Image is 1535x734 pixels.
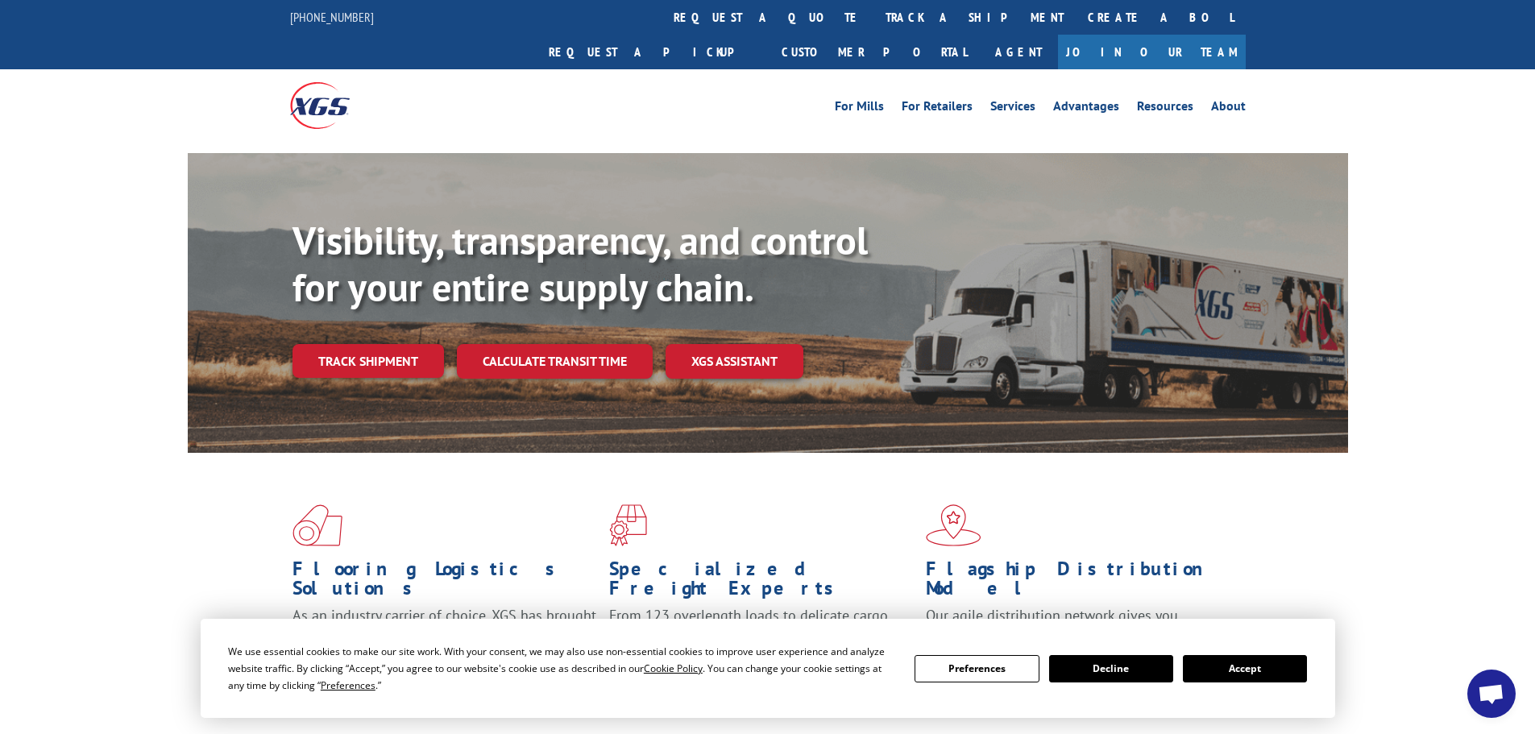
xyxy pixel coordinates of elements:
[644,661,703,675] span: Cookie Policy
[609,606,914,678] p: From 123 overlength loads to delicate cargo, our experienced staff knows the best way to move you...
[770,35,979,69] a: Customer Portal
[1211,100,1246,118] a: About
[292,559,597,606] h1: Flooring Logistics Solutions
[609,559,914,606] h1: Specialized Freight Experts
[926,559,1230,606] h1: Flagship Distribution Model
[666,344,803,379] a: XGS ASSISTANT
[292,504,342,546] img: xgs-icon-total-supply-chain-intelligence-red
[979,35,1058,69] a: Agent
[1467,670,1516,718] div: Open chat
[292,606,596,663] span: As an industry carrier of choice, XGS has brought innovation and dedication to flooring logistics...
[1049,655,1173,682] button: Decline
[228,643,895,694] div: We use essential cookies to make our site work. With your consent, we may also use non-essential ...
[1137,100,1193,118] a: Resources
[201,619,1335,718] div: Cookie Consent Prompt
[457,344,653,379] a: Calculate transit time
[990,100,1035,118] a: Services
[321,678,375,692] span: Preferences
[915,655,1039,682] button: Preferences
[290,9,374,25] a: [PHONE_NUMBER]
[1183,655,1307,682] button: Accept
[292,344,444,378] a: Track shipment
[926,504,981,546] img: xgs-icon-flagship-distribution-model-red
[1053,100,1119,118] a: Advantages
[537,35,770,69] a: Request a pickup
[1058,35,1246,69] a: Join Our Team
[609,504,647,546] img: xgs-icon-focused-on-flooring-red
[292,215,868,312] b: Visibility, transparency, and control for your entire supply chain.
[926,606,1222,644] span: Our agile distribution network gives you nationwide inventory management on demand.
[902,100,973,118] a: For Retailers
[835,100,884,118] a: For Mills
